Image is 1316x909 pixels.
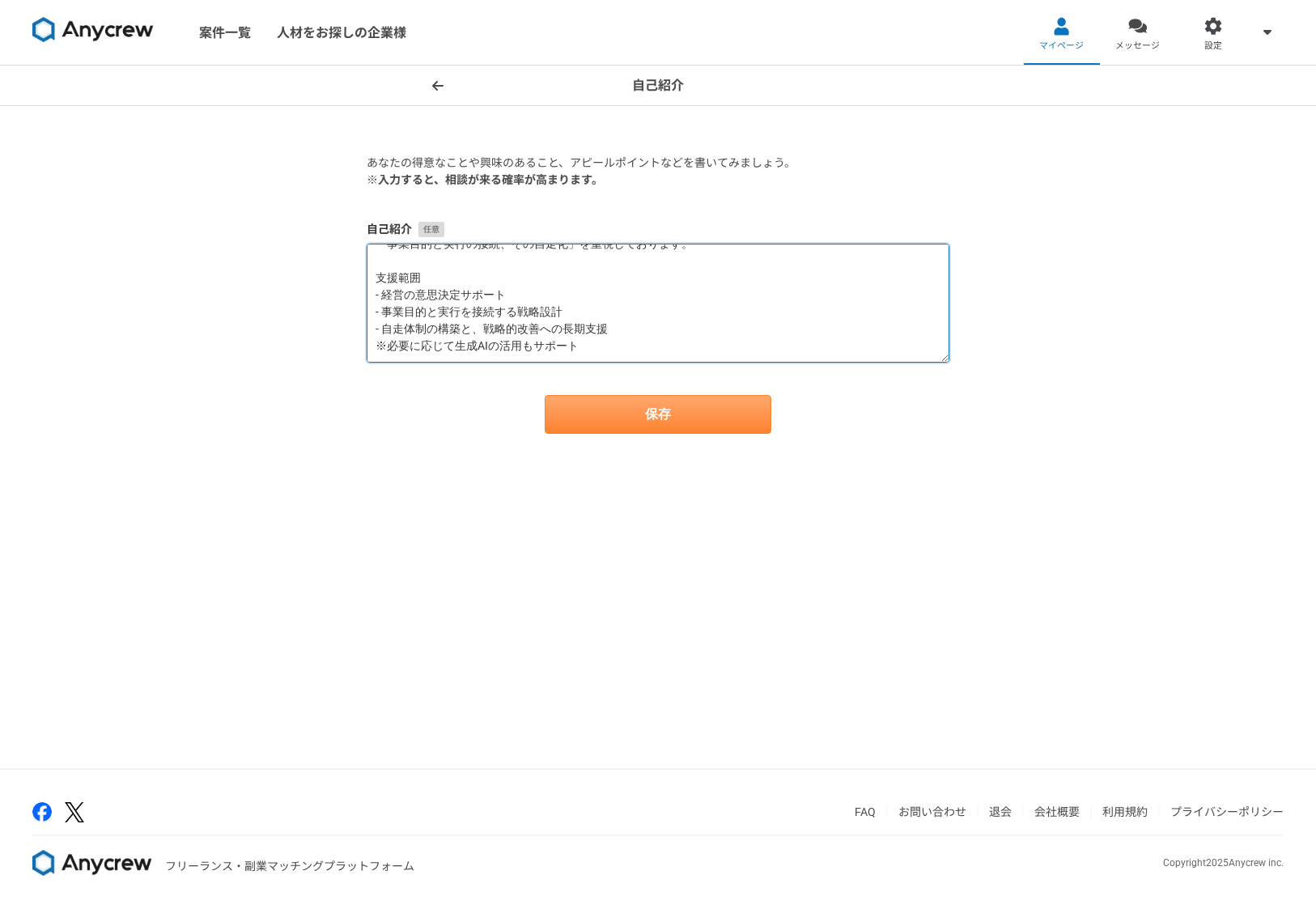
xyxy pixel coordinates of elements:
[32,802,52,822] img: facebook-2adfd474.png
[1039,40,1084,53] span: マイページ
[1102,805,1148,818] a: 利用規約
[1170,805,1284,818] a: プライバシーポリシー
[989,805,1012,818] a: 退会
[545,395,771,434] button: 保存
[367,221,949,238] label: 自己紹介
[1034,805,1080,818] a: 会社概要
[165,858,414,875] p: フリーランス・副業マッチングプラットフォーム
[1204,40,1222,53] span: 設定
[32,850,152,876] img: 8DqYSo04kwAAAAASUVORK5CYII=
[1115,40,1160,53] span: メッセージ
[898,805,966,818] a: お問い合わせ
[65,802,84,822] img: x-391a3a86.png
[1163,856,1284,870] p: Copyright 2025 Anycrew inc.
[855,805,876,818] a: FAQ
[367,172,949,189] p: ※入力すると、相談が来る確率が高まります。
[32,17,154,43] img: 8DqYSo04kwAAAAASUVORK5CYII=
[632,76,684,96] h1: 自己紹介
[367,155,949,172] p: あなたの得意なことや興味のあること、アピールポイントなどを書いてみましょう。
